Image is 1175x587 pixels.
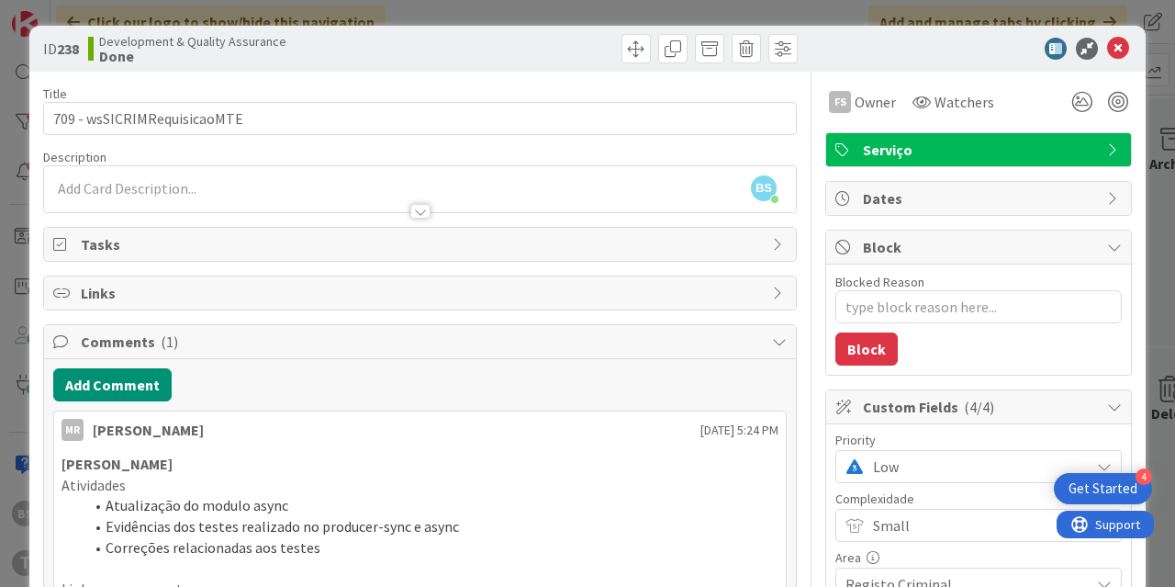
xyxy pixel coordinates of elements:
div: [PERSON_NAME] [93,419,204,441]
span: Description [43,149,106,165]
span: Block [863,236,1098,258]
span: ID [43,38,79,60]
input: type card name here... [43,102,797,135]
span: Serviço [863,139,1098,161]
label: Blocked Reason [835,274,924,290]
div: Priority [835,434,1122,446]
b: Done [99,49,286,63]
label: Title [43,85,67,102]
div: Get Started [1069,480,1137,498]
div: Open Get Started checklist, remaining modules: 4 [1054,473,1152,504]
span: ( 4/4 ) [964,398,994,416]
div: 4 [1136,468,1152,485]
button: Block [835,333,898,366]
b: 238 [57,40,79,58]
div: Complexidade [835,492,1122,505]
span: Support [39,3,84,25]
span: Correções relacionadas aos testes [106,538,320,557]
strong: [PERSON_NAME] [62,455,173,473]
span: Custom Fields [863,396,1098,418]
span: Atividades [62,476,126,494]
span: Evidências dos testes realizado no producer-sync e async [106,517,459,536]
div: Area [835,551,1122,564]
span: Links [81,282,763,304]
span: Dates [863,187,1098,209]
button: Add Comment [53,368,172,401]
span: Owner [855,91,896,113]
div: FS [829,91,851,113]
span: Atualização do modulo async [106,496,288,514]
span: Development & Quality Assurance [99,34,286,49]
span: Small [873,513,1080,538]
span: Tasks [81,233,763,255]
span: BS [751,175,777,201]
span: Comments [81,331,763,353]
span: Low [873,454,1080,480]
span: Watchers [934,91,994,113]
span: ( 1 ) [161,333,178,351]
div: MR [62,419,84,441]
span: [DATE] 5:24 PM [700,421,778,440]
